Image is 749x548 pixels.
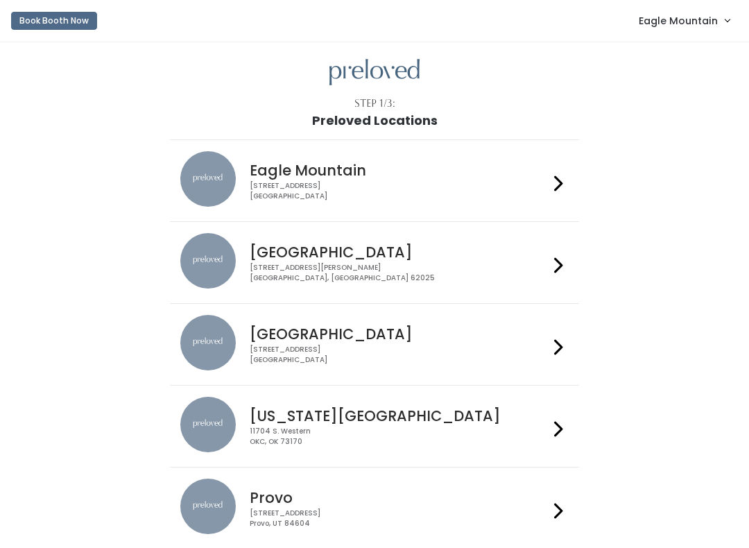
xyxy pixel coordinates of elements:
[180,315,236,370] img: preloved location
[11,6,97,36] a: Book Booth Now
[180,397,236,452] img: preloved location
[625,6,743,35] a: Eagle Mountain
[180,397,568,456] a: preloved location [US_STATE][GEOGRAPHIC_DATA] 11704 S. WesternOKC, OK 73170
[354,96,395,111] div: Step 1/3:
[250,508,548,529] div: [STREET_ADDRESS] Provo, UT 84604
[250,490,548,506] h4: Provo
[250,244,548,260] h4: [GEOGRAPHIC_DATA]
[180,233,236,289] img: preloved location
[329,59,420,86] img: preloved logo
[312,114,438,128] h1: Preloved Locations
[180,479,236,534] img: preloved location
[180,315,568,374] a: preloved location [GEOGRAPHIC_DATA] [STREET_ADDRESS][GEOGRAPHIC_DATA]
[250,345,548,365] div: [STREET_ADDRESS] [GEOGRAPHIC_DATA]
[250,427,548,447] div: 11704 S. Western OKC, OK 73170
[250,162,548,178] h4: Eagle Mountain
[180,151,568,210] a: preloved location Eagle Mountain [STREET_ADDRESS][GEOGRAPHIC_DATA]
[180,479,568,538] a: preloved location Provo [STREET_ADDRESS]Provo, UT 84604
[180,233,568,292] a: preloved location [GEOGRAPHIC_DATA] [STREET_ADDRESS][PERSON_NAME][GEOGRAPHIC_DATA], [GEOGRAPHIC_D...
[180,151,236,207] img: preloved location
[639,13,718,28] span: Eagle Mountain
[250,181,548,201] div: [STREET_ADDRESS] [GEOGRAPHIC_DATA]
[250,326,548,342] h4: [GEOGRAPHIC_DATA]
[250,263,548,283] div: [STREET_ADDRESS][PERSON_NAME] [GEOGRAPHIC_DATA], [GEOGRAPHIC_DATA] 62025
[250,408,548,424] h4: [US_STATE][GEOGRAPHIC_DATA]
[11,12,97,30] button: Book Booth Now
